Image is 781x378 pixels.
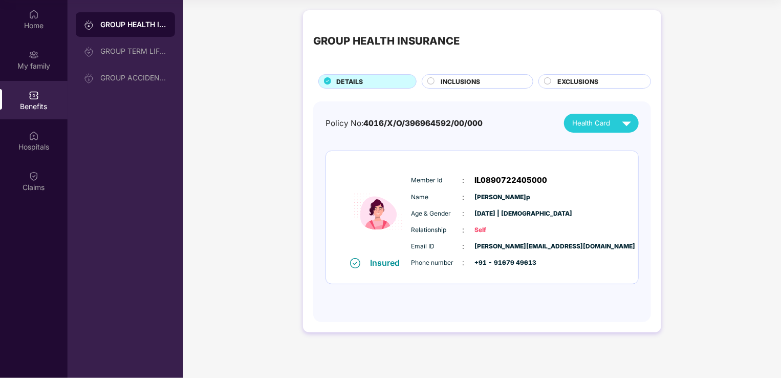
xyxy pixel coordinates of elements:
[336,77,363,87] span: DETAILS
[100,74,167,82] div: GROUP ACCIDENTAL INSURANCE
[29,131,39,141] img: svg+xml;base64,PHN2ZyBpZD0iSG9zcGl0YWxzIiB4bWxucz0iaHR0cDovL3d3dy53My5vcmcvMjAwMC9zdmciIHdpZHRoPS...
[411,209,463,219] span: Age & Gender
[475,174,548,186] span: IL0890722405000
[350,258,360,268] img: svg+xml;base64,PHN2ZyB4bWxucz0iaHR0cDovL3d3dy53My5vcmcvMjAwMC9zdmciIHdpZHRoPSIxNiIgaGVpZ2h0PSIxNi...
[463,192,465,203] span: :
[313,33,460,49] div: GROUP HEALTH INSURANCE
[463,175,465,186] span: :
[84,20,94,30] img: svg+xml;base64,PHN2ZyB3aWR0aD0iMjAiIGhlaWdodD0iMjAiIHZpZXdCb3g9IjAgMCAyMCAyMCIgZmlsbD0ibm9uZSIgeG...
[100,19,167,30] div: GROUP HEALTH INSURANCE
[463,257,465,268] span: :
[564,114,639,133] button: Health Card
[572,118,610,129] span: Health Card
[411,193,463,202] span: Name
[475,258,526,268] span: +91 - 91679 49613
[475,209,526,219] span: [DATE] | [DEMOGRAPHIC_DATA]
[441,77,481,87] span: INCLUSIONS
[29,50,39,60] img: svg+xml;base64,PHN2ZyB3aWR0aD0iMjAiIGhlaWdodD0iMjAiIHZpZXdCb3g9IjAgMCAyMCAyMCIgZmlsbD0ibm9uZSIgeG...
[463,241,465,252] span: :
[557,77,598,87] span: EXCLUSIONS
[363,118,483,128] span: 4016/X/O/396964592/00/000
[463,224,465,236] span: :
[100,47,167,55] div: GROUP TERM LIFE INSURANCE
[348,166,409,257] img: icon
[371,258,406,268] div: Insured
[411,225,463,235] span: Relationship
[618,114,636,132] img: svg+xml;base64,PHN2ZyB4bWxucz0iaHR0cDovL3d3dy53My5vcmcvMjAwMC9zdmciIHZpZXdCb3g9IjAgMCAyNCAyNCIgd2...
[29,90,39,100] img: svg+xml;base64,PHN2ZyBpZD0iQmVuZWZpdHMiIHhtbG5zPSJodHRwOi8vd3d3LnczLm9yZy8yMDAwL3N2ZyIgd2lkdGg9Ij...
[326,117,483,130] div: Policy No:
[411,242,463,251] span: Email ID
[475,242,526,251] span: [PERSON_NAME][EMAIL_ADDRESS][DOMAIN_NAME]
[84,47,94,57] img: svg+xml;base64,PHN2ZyB3aWR0aD0iMjAiIGhlaWdodD0iMjAiIHZpZXdCb3g9IjAgMCAyMCAyMCIgZmlsbD0ibm9uZSIgeG...
[411,258,463,268] span: Phone number
[475,225,526,235] span: Self
[475,193,526,202] span: [PERSON_NAME]p
[29,9,39,19] img: svg+xml;base64,PHN2ZyBpZD0iSG9tZSIgeG1sbnM9Imh0dHA6Ly93d3cudzMub3JnLzIwMDAvc3ZnIiB3aWR0aD0iMjAiIG...
[29,171,39,181] img: svg+xml;base64,PHN2ZyBpZD0iQ2xhaW0iIHhtbG5zPSJodHRwOi8vd3d3LnczLm9yZy8yMDAwL3N2ZyIgd2lkdGg9IjIwIi...
[411,176,463,185] span: Member Id
[84,73,94,83] img: svg+xml;base64,PHN2ZyB3aWR0aD0iMjAiIGhlaWdodD0iMjAiIHZpZXdCb3g9IjAgMCAyMCAyMCIgZmlsbD0ibm9uZSIgeG...
[463,208,465,219] span: :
